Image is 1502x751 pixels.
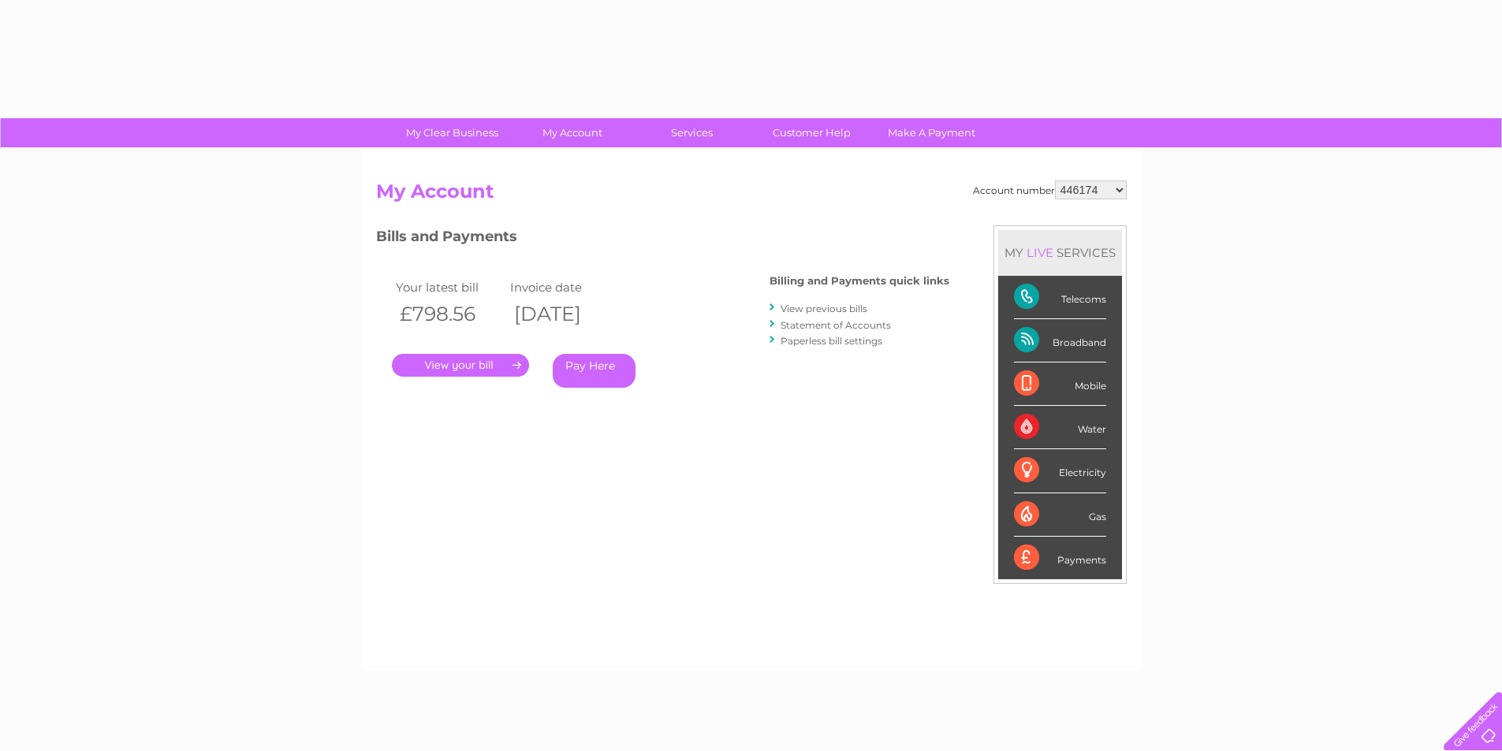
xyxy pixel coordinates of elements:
a: Pay Here [553,354,635,388]
div: Electricity [1014,449,1106,493]
h4: Billing and Payments quick links [770,275,949,287]
div: MY SERVICES [998,230,1122,275]
th: £798.56 [392,298,506,330]
div: Water [1014,406,1106,449]
div: Payments [1014,537,1106,579]
a: Services [627,118,757,147]
a: Paperless bill settings [781,335,882,347]
a: My Account [507,118,637,147]
th: [DATE] [506,298,621,330]
td: Your latest bill [392,277,506,298]
div: Gas [1014,493,1106,537]
a: . [392,354,529,377]
a: Statement of Accounts [781,319,891,331]
div: Broadband [1014,319,1106,362]
a: View previous bills [781,303,867,314]
h3: Bills and Payments [376,225,949,253]
div: Telecoms [1014,276,1106,319]
div: Account number [973,180,1127,199]
a: Customer Help [747,118,877,147]
h2: My Account [376,180,1127,210]
td: Invoice date [506,277,621,298]
div: Mobile [1014,362,1106,406]
a: Make A Payment [867,118,997,147]
a: My Clear Business [387,118,517,147]
div: LIVE [1023,245,1057,260]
